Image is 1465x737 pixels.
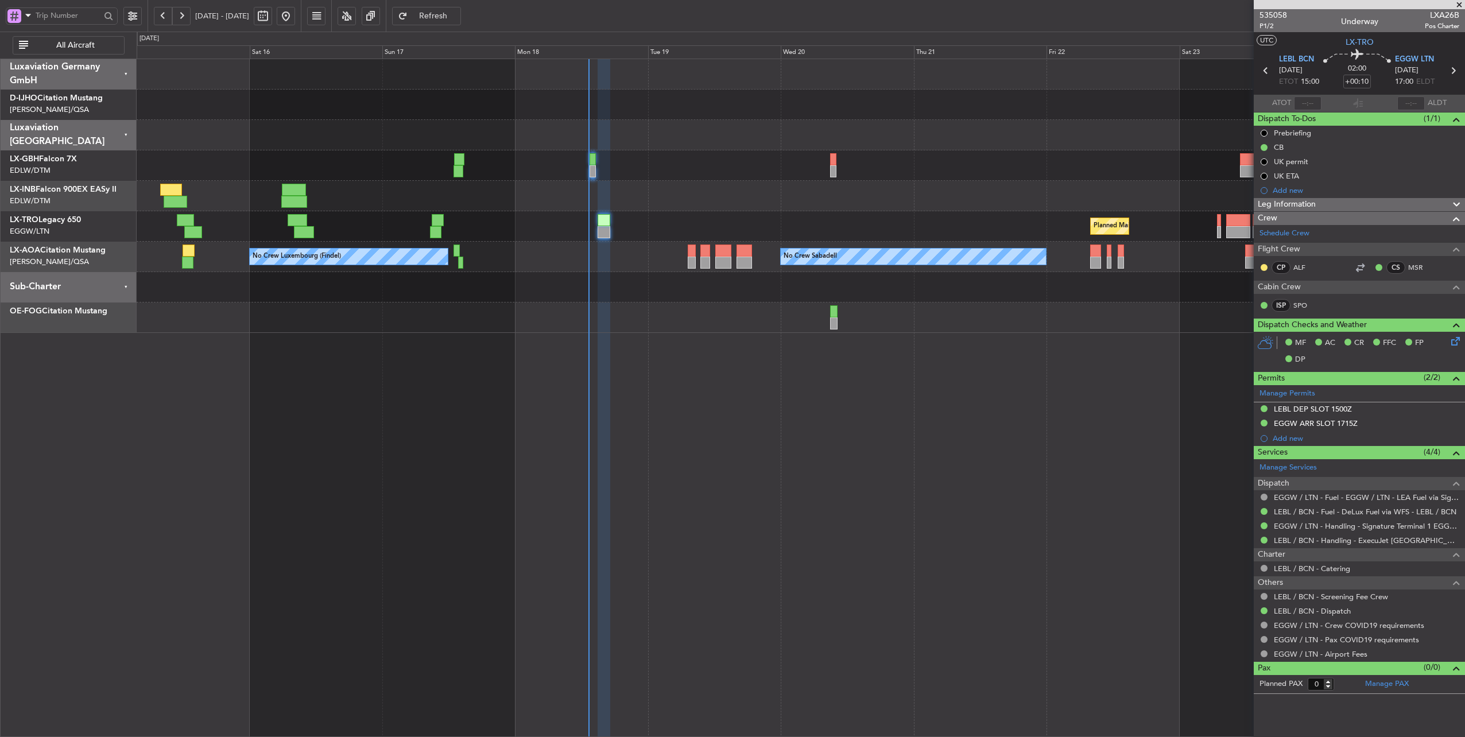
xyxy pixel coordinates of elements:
span: LX-TRO [1346,36,1374,48]
a: LX-INBFalcon 900EX EASy II [10,185,117,193]
a: Manage Services [1259,462,1317,474]
div: CP [1272,261,1290,274]
span: Flight Crew [1258,243,1300,256]
a: LX-AOACitation Mustang [10,246,106,254]
a: LEBL / BCN - Catering [1274,564,1350,573]
span: All Aircraft [30,41,121,49]
div: No Crew Sabadell [784,248,837,265]
span: Leg Information [1258,198,1316,211]
span: 15:00 [1301,76,1319,88]
a: EDLW/DTM [10,196,51,206]
input: --:-- [1294,96,1321,110]
a: LX-TROLegacy 650 [10,216,81,224]
span: LX-GBH [10,155,39,163]
div: Add new [1273,433,1459,443]
a: LEBL / BCN - Dispatch [1274,606,1351,616]
span: MF [1295,338,1306,349]
span: FFC [1383,338,1396,349]
a: EGGW / LTN - Airport Fees [1274,649,1367,659]
a: EDLW/DTM [10,165,51,176]
a: D-IJHOCitation Mustang [10,94,103,102]
span: (4/4) [1424,446,1440,458]
span: LX-AOA [10,246,40,254]
span: (0/0) [1424,661,1440,673]
div: LEBL DEP SLOT 1500Z [1274,404,1352,414]
span: Pax [1258,662,1270,675]
div: CB [1274,142,1284,152]
span: Permits [1258,372,1285,385]
span: [DATE] [1395,65,1419,76]
span: 535058 [1259,9,1287,21]
div: CS [1386,261,1405,274]
a: LX-GBHFalcon 7X [10,155,77,163]
span: AC [1325,338,1335,349]
span: DP [1295,354,1305,366]
span: P1/2 [1259,21,1287,31]
span: Charter [1258,548,1285,561]
div: UK ETA [1274,171,1299,181]
span: ELDT [1416,76,1435,88]
div: Prebriefing [1274,128,1311,138]
span: FP [1415,338,1424,349]
span: Refresh [410,12,457,20]
div: No Crew Luxembourg (Findel) [253,248,341,265]
span: Others [1258,576,1283,589]
div: Tue 19 [648,45,781,59]
input: Trip Number [36,7,100,24]
span: Dispatch To-Dos [1258,113,1316,126]
a: EGGW / LTN - Handling - Signature Terminal 1 EGGW / LTN [1274,521,1459,531]
div: [DATE] [139,34,159,44]
a: [PERSON_NAME]/QSA [10,257,89,267]
div: UK permit [1274,157,1308,166]
div: Planned Maint [GEOGRAPHIC_DATA] ([GEOGRAPHIC_DATA]) [1094,218,1274,235]
div: Wed 20 [781,45,913,59]
a: [PERSON_NAME]/QSA [10,104,89,115]
span: [DATE] [1279,65,1303,76]
span: Services [1258,446,1288,459]
a: EGGW / LTN - Fuel - EGGW / LTN - LEA Fuel via Signature in EGGW [1274,492,1459,502]
a: Manage Permits [1259,388,1315,399]
span: LX-TRO [10,216,38,224]
span: LX-INB [10,185,36,193]
div: Mon 18 [515,45,648,59]
a: EGGW / LTN - Pax COVID19 requirements [1274,635,1419,645]
a: LEBL / BCN - Fuel - DeLux Fuel via WFS - LEBL / BCN [1274,507,1456,517]
label: Planned PAX [1259,678,1303,690]
span: [DATE] - [DATE] [195,11,249,21]
span: EGGW LTN [1395,54,1434,65]
a: LEBL / BCN - Handling - ExecuJet [GEOGRAPHIC_DATA] [PERSON_NAME]/BCN [1274,536,1459,545]
div: Fri 22 [1047,45,1179,59]
span: ETOT [1279,76,1298,88]
span: Cabin Crew [1258,281,1301,294]
button: UTC [1257,35,1277,45]
span: D-IJHO [10,94,37,102]
span: CR [1354,338,1364,349]
div: Sat 23 [1180,45,1312,59]
a: EGGW / LTN - Crew COVID19 requirements [1274,620,1424,630]
a: EGGW/LTN [10,226,49,236]
a: Manage PAX [1365,678,1409,690]
div: Fri 15 [117,45,249,59]
a: MSR [1408,262,1434,273]
a: SPO [1293,300,1319,311]
div: Sun 17 [382,45,515,59]
span: Dispatch Checks and Weather [1258,319,1367,332]
span: LXA26B [1425,9,1459,21]
div: Thu 21 [914,45,1047,59]
a: LEBL / BCN - Screening Fee Crew [1274,592,1388,602]
span: LEBL BCN [1279,54,1314,65]
div: EGGW ARR SLOT 1715Z [1274,418,1358,428]
a: OE-FOGCitation Mustang [10,307,107,315]
div: ISP [1272,299,1290,312]
span: 17:00 [1395,76,1413,88]
span: Dispatch [1258,477,1289,490]
button: All Aircraft [13,36,125,55]
span: ATOT [1272,98,1291,109]
span: Crew [1258,212,1277,225]
a: ALF [1293,262,1319,273]
span: ALDT [1428,98,1447,109]
span: (2/2) [1424,371,1440,383]
span: Pos Charter [1425,21,1459,31]
span: 02:00 [1348,63,1366,75]
button: Refresh [392,7,461,25]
